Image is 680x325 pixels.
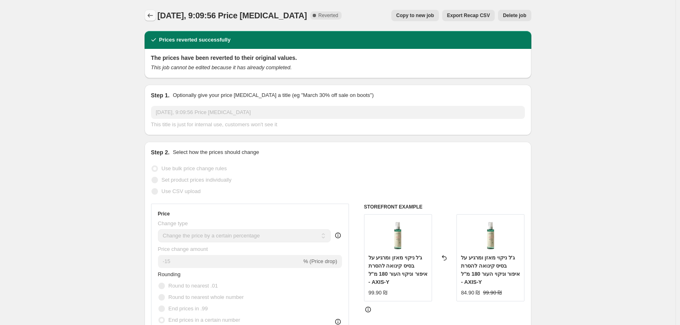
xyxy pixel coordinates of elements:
span: Delete job [503,12,526,19]
strike: 99.90 ₪ [483,289,502,297]
p: Optionally give your price [MEDICAL_DATA] a title (eg "March 30% off sale on boots") [173,91,373,99]
span: ג'ל ניקוי מאזן ומרגיע על בסיס קינואה להסרת איפור וניקוי העור 180 מ"ל - AXIS-Y [461,255,520,285]
span: Price change amount [158,246,208,252]
div: 99.90 ₪ [369,289,387,297]
span: % (Price drop) [303,258,337,264]
img: 0b52250af5db5becc6721ab7ab34c10a_0b4724d3-dcc5-4fed-8a2b-f0ac1db2ad8e_80x.png [382,219,414,251]
span: Use CSV upload [162,188,201,194]
h2: Step 2. [151,148,170,156]
span: Rounding [158,271,181,277]
span: ג'ל ניקוי מאזן ומרגיע על בסיס קינואה להסרת איפור וניקוי העור 180 מ"ל - AXIS-Y [369,255,428,285]
span: Round to nearest whole number [169,294,244,300]
h2: The prices have been reverted to their original values. [151,54,525,62]
span: Set product prices individually [162,177,232,183]
span: This title is just for internal use, customers won't see it [151,121,277,127]
button: Export Recap CSV [442,10,495,21]
h6: STOREFRONT EXAMPLE [364,204,525,210]
button: Copy to new job [391,10,439,21]
h2: Prices reverted successfully [159,36,231,44]
div: 84.90 ₪ [461,289,480,297]
img: 0b52250af5db5becc6721ab7ab34c10a_0b4724d3-dcc5-4fed-8a2b-f0ac1db2ad8e_80x.png [474,219,507,251]
span: Use bulk price change rules [162,165,227,171]
span: End prices in a certain number [169,317,240,323]
span: Copy to new job [396,12,434,19]
button: Price change jobs [145,10,156,21]
p: Select how the prices should change [173,148,259,156]
h3: Price [158,211,170,217]
span: Reverted [318,12,338,19]
span: End prices in .99 [169,305,208,312]
i: This job cannot be edited because it has already completed. [151,64,292,70]
span: Change type [158,220,188,226]
button: Delete job [498,10,531,21]
span: Round to nearest .01 [169,283,218,289]
div: help [334,231,342,239]
input: 30% off holiday sale [151,106,525,119]
span: Export Recap CSV [447,12,490,19]
span: [DATE], 9:09:56 Price [MEDICAL_DATA] [158,11,307,20]
input: -15 [158,255,302,268]
h2: Step 1. [151,91,170,99]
